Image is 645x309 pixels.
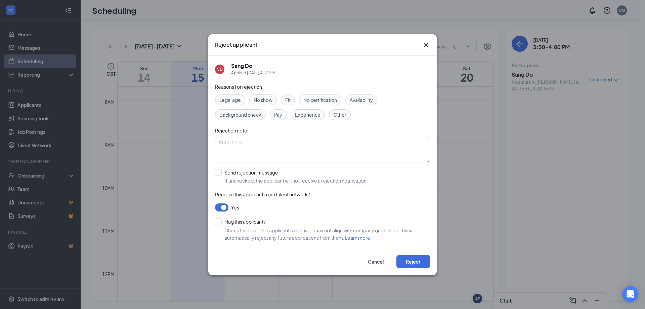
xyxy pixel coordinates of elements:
span: Legal age [219,96,241,104]
button: Reject [396,255,430,268]
a: Learn more. [345,235,372,241]
span: Experience [295,111,320,118]
span: Availability [350,96,373,104]
div: Open Intercom Messenger [622,286,638,302]
span: Rejection note [215,127,247,133]
div: Applied [DATE] 4:27 PM [231,70,275,76]
span: No show [254,96,272,104]
span: Other [333,111,346,118]
span: Fit [285,96,291,104]
span: Yes [231,203,239,211]
span: Pay [274,111,282,118]
span: Reasons for rejection [215,84,262,90]
h3: Reject applicant [215,41,257,48]
span: Remove this applicant from talent network? [215,191,310,197]
svg: Cross [422,41,430,49]
h5: Sang Do [231,62,252,70]
button: Cancel [359,255,392,268]
span: Background check [219,111,261,118]
div: SD [217,66,223,72]
span: Check this box if the applicant's behavior may not align with company guidelines. This will autom... [224,227,416,241]
span: No certification [303,96,337,104]
button: Close [422,41,430,49]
